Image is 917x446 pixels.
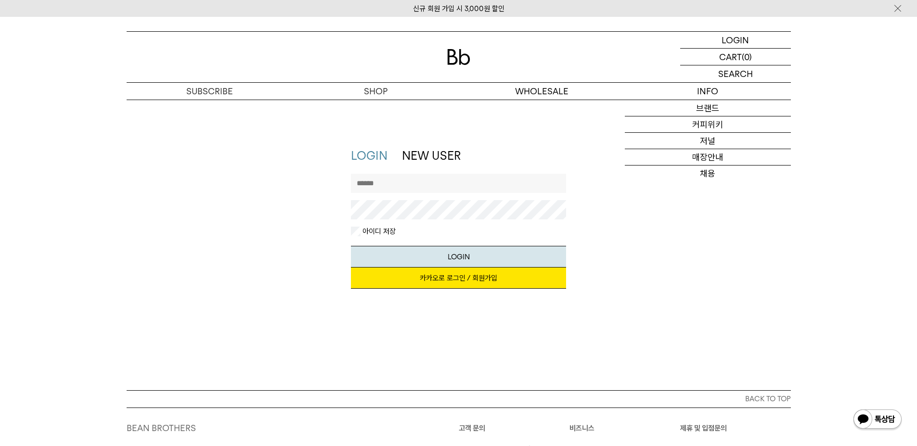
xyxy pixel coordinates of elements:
[742,49,752,65] p: (0)
[852,408,903,432] img: 카카오톡 채널 1:1 채팅 버튼
[361,227,396,236] label: 아이디 저장
[625,166,791,182] a: 채용
[459,83,625,100] p: WHOLESALE
[127,423,196,433] a: BEAN BROTHERS
[351,268,566,289] a: 카카오로 로그인 / 회원가입
[127,83,293,100] a: SUBSCRIBE
[625,116,791,133] a: 커피위키
[719,49,742,65] p: CART
[680,422,791,434] p: 제휴 및 입점문의
[351,149,387,163] a: LOGIN
[680,49,791,65] a: CART (0)
[569,422,680,434] p: 비즈니스
[127,390,791,408] button: BACK TO TOP
[625,133,791,149] a: 저널
[718,65,753,82] p: SEARCH
[722,32,749,48] p: LOGIN
[459,422,569,434] p: 고객 문의
[625,100,791,116] a: 브랜드
[351,246,566,268] button: LOGIN
[680,32,791,49] a: LOGIN
[625,83,791,100] p: INFO
[402,149,461,163] a: NEW USER
[625,149,791,166] a: 매장안내
[413,4,504,13] a: 신규 회원 가입 시 3,000원 할인
[447,49,470,65] img: 로고
[293,83,459,100] a: SHOP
